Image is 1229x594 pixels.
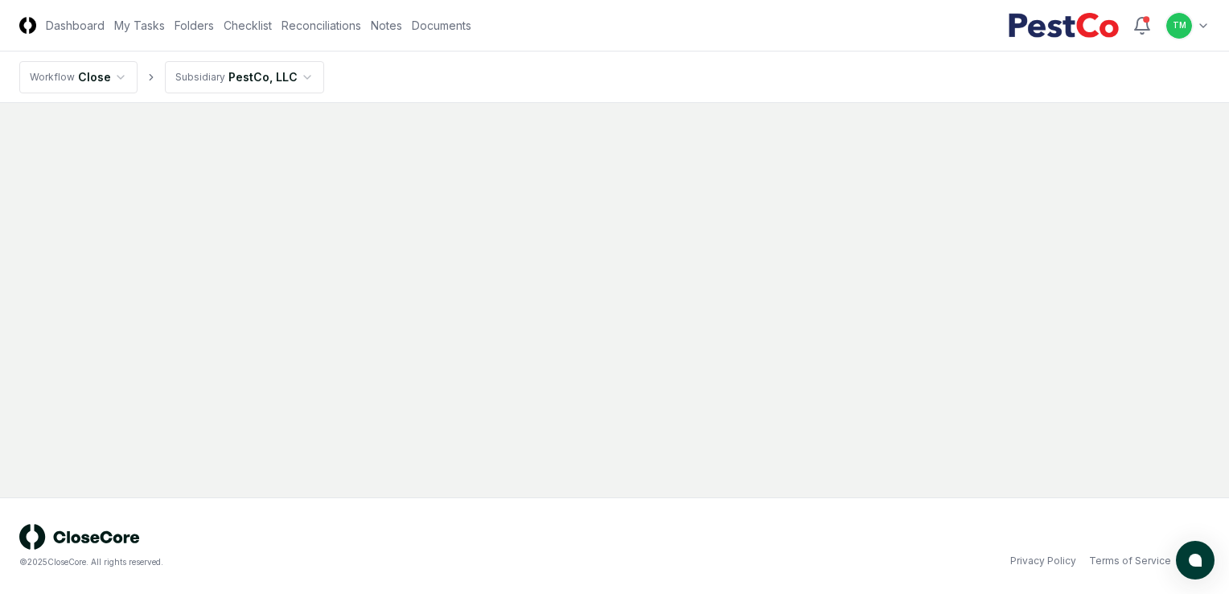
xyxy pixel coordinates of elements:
[19,61,324,93] nav: breadcrumb
[224,17,272,34] a: Checklist
[282,17,361,34] a: Reconciliations
[1010,554,1076,568] a: Privacy Policy
[1176,541,1215,580] button: atlas-launcher
[175,70,225,85] div: Subsidiary
[371,17,402,34] a: Notes
[1165,11,1194,40] button: TM
[1008,13,1120,39] img: PestCo logo
[30,70,75,85] div: Workflow
[1173,19,1186,31] span: TM
[1089,554,1171,568] a: Terms of Service
[19,17,36,34] img: Logo
[175,17,214,34] a: Folders
[19,556,614,568] div: © 2025 CloseCore. All rights reserved.
[46,17,105,34] a: Dashboard
[412,17,471,34] a: Documents
[114,17,165,34] a: My Tasks
[19,524,140,550] img: logo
